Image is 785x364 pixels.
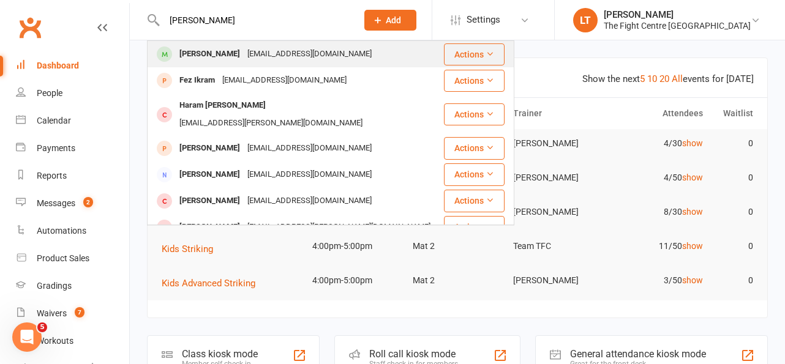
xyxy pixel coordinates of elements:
[508,232,608,261] td: Team TFC
[37,253,89,263] div: Product Sales
[162,243,213,254] span: Kids Striking
[444,190,505,212] button: Actions
[407,232,508,261] td: Mat 2
[37,322,47,332] span: 5
[444,163,505,185] button: Actions
[708,266,759,295] td: 0
[15,12,45,43] a: Clubworx
[16,162,129,190] a: Reports
[16,80,129,107] a: People
[508,266,608,295] td: [PERSON_NAME]
[608,232,708,261] td: 11/50
[708,98,759,129] th: Waitlist
[16,327,129,355] a: Workouts
[682,207,703,217] a: show
[176,72,219,89] div: Fez Ikram
[682,173,703,182] a: show
[682,275,703,285] a: show
[508,129,608,158] td: [PERSON_NAME]
[364,10,416,31] button: Add
[244,139,375,157] div: [EMAIL_ADDRESS][DOMAIN_NAME]
[508,98,608,129] th: Trainer
[160,12,348,29] input: Search...
[37,143,75,153] div: Payments
[176,192,244,210] div: [PERSON_NAME]
[659,73,669,84] a: 20
[37,88,62,98] div: People
[75,307,85,318] span: 7
[37,281,72,291] div: Gradings
[244,45,375,63] div: [EMAIL_ADDRESS][DOMAIN_NAME]
[16,300,129,327] a: Waivers 7
[176,45,244,63] div: [PERSON_NAME]
[407,266,508,295] td: Mat 2
[570,348,706,360] div: General attendance kiosk mode
[219,72,350,89] div: [EMAIL_ADDRESS][DOMAIN_NAME]
[647,73,657,84] a: 10
[16,135,129,162] a: Payments
[162,242,222,256] button: Kids Striking
[608,98,708,129] th: Attendees
[12,322,42,352] iframe: Intercom live chat
[16,272,129,300] a: Gradings
[162,276,264,291] button: Kids Advanced Striking
[608,129,708,158] td: 4/30
[708,198,759,226] td: 0
[508,163,608,192] td: [PERSON_NAME]
[682,241,703,251] a: show
[608,266,708,295] td: 3/50
[176,114,366,132] div: [EMAIL_ADDRESS][PERSON_NAME][DOMAIN_NAME]
[37,308,67,318] div: Waivers
[16,217,129,245] a: Automations
[244,192,375,210] div: [EMAIL_ADDRESS][DOMAIN_NAME]
[176,218,244,236] div: [PERSON_NAME]
[37,336,73,346] div: Workouts
[16,107,129,135] a: Calendar
[508,198,608,226] td: [PERSON_NAME]
[16,245,129,272] a: Product Sales
[444,43,505,65] button: Actions
[182,348,258,360] div: Class kiosk mode
[672,73,683,84] a: All
[307,232,407,261] td: 4:00pm-5:00pm
[37,171,67,180] div: Reports
[37,116,71,125] div: Calendar
[444,137,505,159] button: Actions
[640,73,645,84] a: 5
[37,226,86,236] div: Automations
[307,266,407,295] td: 4:00pm-5:00pm
[467,6,500,34] span: Settings
[386,15,401,25] span: Add
[608,163,708,192] td: 4/50
[176,97,269,114] div: Haram [PERSON_NAME]
[162,278,255,289] span: Kids Advanced Striking
[708,129,759,158] td: 0
[37,61,79,70] div: Dashboard
[682,138,703,148] a: show
[244,166,375,184] div: [EMAIL_ADDRESS][DOMAIN_NAME]
[708,232,759,261] td: 0
[16,190,129,217] a: Messages 2
[244,218,434,236] div: [EMAIL_ADDRESS][PERSON_NAME][DOMAIN_NAME]
[608,198,708,226] td: 8/30
[582,72,754,86] div: Show the next events for [DATE]
[176,139,244,157] div: [PERSON_NAME]
[573,8,598,32] div: LT
[604,20,751,31] div: The Fight Centre [GEOGRAPHIC_DATA]
[708,163,759,192] td: 0
[604,9,751,20] div: [PERSON_NAME]
[83,197,93,207] span: 2
[16,52,129,80] a: Dashboard
[369,348,458,360] div: Roll call kiosk mode
[37,198,75,208] div: Messages
[176,166,244,184] div: [PERSON_NAME]
[444,216,505,238] button: Actions
[444,70,505,92] button: Actions
[444,103,505,125] button: Actions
